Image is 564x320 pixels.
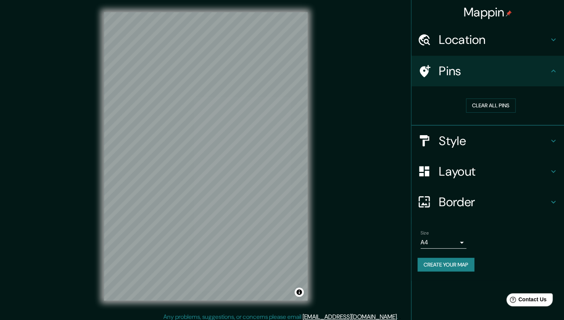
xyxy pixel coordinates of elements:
[104,12,308,301] canvas: Map
[439,194,549,210] h4: Border
[417,258,474,272] button: Create your map
[466,99,516,113] button: Clear all pins
[411,156,564,187] div: Layout
[411,187,564,217] div: Border
[411,24,564,55] div: Location
[295,288,304,297] button: Toggle attribution
[496,290,556,312] iframe: Help widget launcher
[421,236,466,249] div: A4
[439,32,549,47] h4: Location
[439,133,549,149] h4: Style
[506,10,512,16] img: pin-icon.png
[411,126,564,156] div: Style
[464,5,512,20] h4: Mappin
[411,56,564,86] div: Pins
[421,229,429,236] label: Size
[439,164,549,179] h4: Layout
[439,63,549,79] h4: Pins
